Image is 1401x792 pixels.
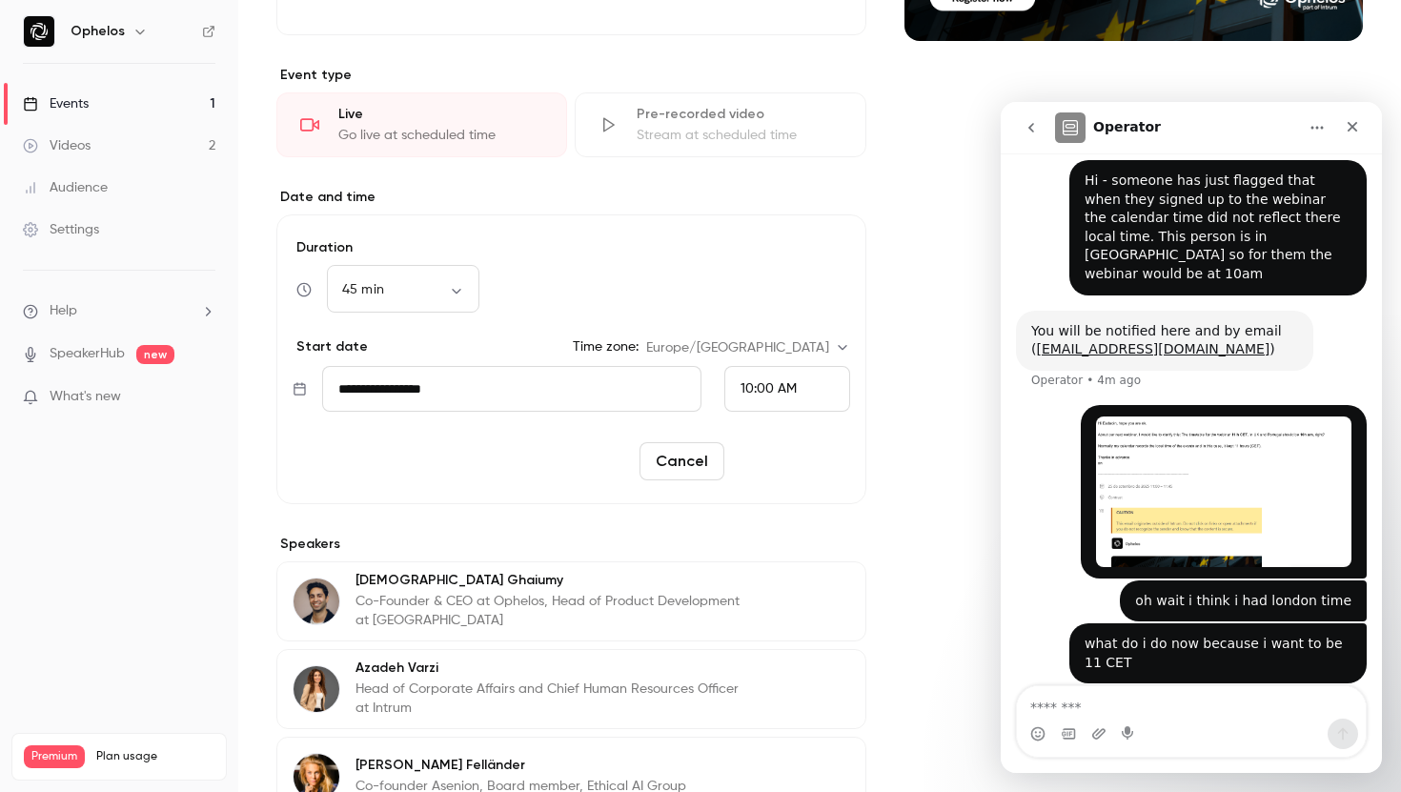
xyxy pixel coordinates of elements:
div: Settings [23,220,99,239]
p: [DEMOGRAPHIC_DATA] Ghaiumy [355,571,742,590]
p: Head of Corporate Affairs and Chief Human Resources Officer at Intrum [355,680,742,718]
div: 45 min [327,280,479,299]
button: Reschedule [732,442,850,480]
p: Start date [293,337,368,356]
label: Date and time [276,188,866,207]
label: Duration [293,238,850,257]
h6: Ophelos [71,22,125,41]
div: Live [338,105,543,124]
p: Event type [276,66,866,85]
p: Co-Founder & CEO at Ophelos, Head of Product Development at [GEOGRAPHIC_DATA] [355,592,742,630]
p: Azadeh Varzi [355,659,742,678]
div: From [724,366,850,412]
a: SpeakerHub [50,344,125,364]
div: Go live at scheduled time [338,126,543,145]
iframe: Intercom live chat [1001,102,1382,773]
div: Stream at scheduled time [637,126,842,145]
button: Cancel [640,442,724,480]
span: new [136,345,174,364]
div: Pre-recorded video [637,105,842,124]
span: Help [50,301,77,321]
div: Europe/[GEOGRAPHIC_DATA] [646,338,850,357]
span: Premium [24,745,85,768]
div: Audience [23,178,108,197]
div: Azadeh VarziAzadeh VarziHead of Corporate Affairs and Chief Human Resources Officer at Intrum [276,649,866,729]
div: Videos [23,136,91,155]
img: Amon Ghaiumy [294,579,339,624]
label: Speakers [276,535,866,554]
div: Amon Ghaiumy[DEMOGRAPHIC_DATA] GhaiumyCo-Founder & CEO at Ophelos, Head of Product Development at... [276,561,866,641]
input: Tue, Feb 17, 2026 [322,366,701,412]
img: Ophelos [24,16,54,47]
div: Pre-recorded videoStream at scheduled time [575,92,865,157]
span: What's new [50,387,121,407]
span: Plan usage [96,749,214,764]
p: [PERSON_NAME] Felländer [355,756,686,775]
div: Events [23,94,89,113]
span: 10:00 AM [741,382,797,396]
li: help-dropdown-opener [23,301,215,321]
img: Azadeh Varzi [294,666,339,712]
div: LiveGo live at scheduled time [276,92,567,157]
label: Time zone: [573,337,639,356]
